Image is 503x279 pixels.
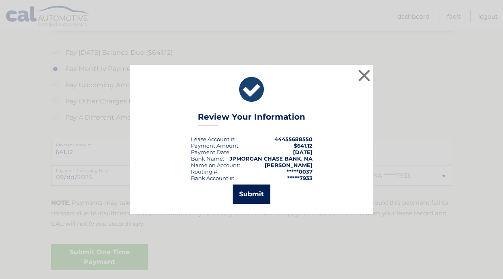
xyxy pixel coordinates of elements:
[233,185,270,204] button: Submit
[191,175,234,181] div: Bank Account #:
[191,168,218,175] div: Routing #:
[191,142,240,149] div: Payment Amount:
[198,112,305,126] h3: Review Your Information
[191,162,240,168] div: Name on Account:
[356,67,372,84] button: ×
[229,155,313,162] strong: JPMORGAN CHASE BANK, NA
[265,162,313,168] strong: [PERSON_NAME]
[293,149,313,155] span: [DATE]
[294,142,313,149] span: $641.12
[191,136,235,142] div: Lease Account #:
[191,155,224,162] div: Bank Name:
[191,149,229,155] span: Payment Date
[191,149,231,155] div: :
[274,136,313,142] strong: 44455688550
